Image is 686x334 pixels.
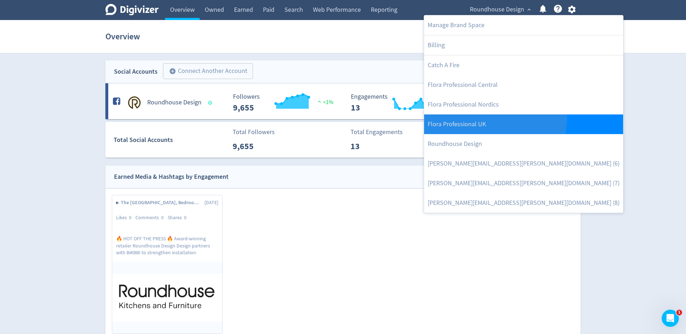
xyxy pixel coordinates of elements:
iframe: Intercom live chat [662,310,679,327]
a: [PERSON_NAME][EMAIL_ADDRESS][PERSON_NAME][DOMAIN_NAME] (8) [424,193,623,213]
a: Flora Professional Nordics [424,95,623,114]
a: [PERSON_NAME][EMAIL_ADDRESS][PERSON_NAME][DOMAIN_NAME] (7) [424,173,623,193]
a: [PERSON_NAME][EMAIL_ADDRESS][PERSON_NAME][DOMAIN_NAME] (6) [424,154,623,173]
a: Billing [424,35,623,55]
a: Manage Brand Space [424,15,623,35]
a: Roundhouse Design [424,134,623,154]
a: Flora Professional UK [424,114,623,134]
a: Flora Professional Central [424,75,623,95]
span: 1 [676,310,682,315]
a: Catch A Fire [424,55,623,75]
